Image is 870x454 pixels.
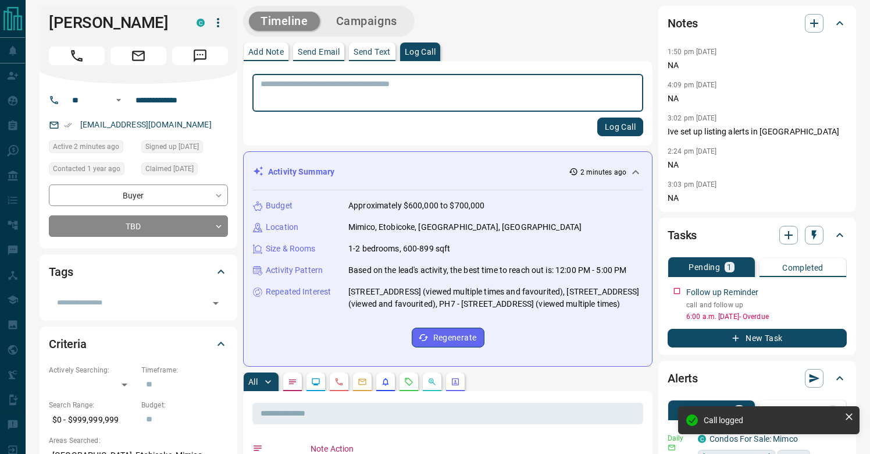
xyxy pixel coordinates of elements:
[668,192,847,204] p: NA
[266,221,298,233] p: Location
[348,200,484,212] p: Approximately $600,000 to $700,000
[49,335,87,353] h2: Criteria
[49,185,228,206] div: Buyer
[49,435,228,446] p: Areas Searched:
[141,365,228,375] p: Timeframe:
[668,9,847,37] div: Notes
[64,121,72,129] svg: Email Verified
[49,263,73,281] h2: Tags
[668,329,847,347] button: New Task
[668,180,717,189] p: 3:03 pm [DATE]
[782,264,823,272] p: Completed
[427,377,437,386] svg: Opportunities
[381,377,390,386] svg: Listing Alerts
[266,200,293,212] p: Budget
[668,369,698,388] h2: Alerts
[348,286,643,310] p: [STREET_ADDRESS] (viewed multiple times and favourited), [STREET_ADDRESS] (viewed and favourited)...
[668,433,691,444] p: Daily
[311,377,320,386] svg: Lead Browsing Activity
[248,378,258,386] p: All
[686,311,847,322] p: 6:00 a.m. [DATE] - Overdue
[49,365,136,375] p: Actively Searching:
[354,48,391,56] p: Send Text
[668,48,717,56] p: 1:50 pm [DATE]
[172,47,228,65] span: Message
[49,162,136,179] div: Tue Apr 02 2024
[110,47,166,65] span: Email
[253,161,643,183] div: Activity Summary2 minutes ago
[145,141,199,152] span: Signed up [DATE]
[412,328,484,347] button: Regenerate
[668,114,717,122] p: 3:02 pm [DATE]
[334,377,344,386] svg: Calls
[348,221,582,233] p: Mimico, Etobicoke, [GEOGRAPHIC_DATA], [GEOGRAPHIC_DATA]
[451,377,460,386] svg: Agent Actions
[49,140,136,157] div: Wed Aug 13 2025
[266,243,316,255] p: Size & Rooms
[686,300,847,310] p: call and follow up
[266,264,323,276] p: Activity Pattern
[686,286,758,299] p: Follow up Reminder
[325,12,409,31] button: Campaigns
[597,118,643,136] button: Log Call
[53,163,120,175] span: Contacted 1 year ago
[580,167,626,178] p: 2 minutes ago
[141,162,228,179] div: Mon Apr 01 2024
[49,330,228,358] div: Criteria
[668,14,698,33] h2: Notes
[704,416,840,425] div: Call logged
[348,243,450,255] p: 1-2 bedrooms, 600-899 sqft
[49,13,179,32] h1: [PERSON_NAME]
[727,263,732,271] p: 1
[49,410,136,430] p: $0 - $999,999,999
[668,147,717,155] p: 2:24 pm [DATE]
[145,163,194,175] span: Claimed [DATE]
[53,141,119,152] span: Active 2 minutes ago
[197,19,205,27] div: condos.ca
[668,126,847,138] p: Ive set up listing alerts in [GEOGRAPHIC_DATA]
[248,48,284,56] p: Add Note
[358,377,367,386] svg: Emails
[49,215,228,237] div: TBD
[668,81,717,89] p: 4:09 pm [DATE]
[668,59,847,72] p: NA
[668,226,697,244] h2: Tasks
[405,48,436,56] p: Log Call
[80,120,212,129] a: [EMAIL_ADDRESS][DOMAIN_NAME]
[404,377,413,386] svg: Requests
[266,286,331,298] p: Repeated Interest
[668,364,847,392] div: Alerts
[668,444,676,452] svg: Email
[141,400,228,410] p: Budget:
[49,47,105,65] span: Call
[668,93,847,105] p: NA
[208,295,224,311] button: Open
[288,377,297,386] svg: Notes
[49,400,136,410] p: Search Range:
[141,140,228,157] div: Wed Jul 12 2023
[668,159,847,171] p: NA
[249,12,320,31] button: Timeline
[298,48,340,56] p: Send Email
[668,221,847,249] div: Tasks
[689,263,720,271] p: Pending
[49,258,228,286] div: Tags
[268,166,334,178] p: Activity Summary
[112,93,126,107] button: Open
[348,264,626,276] p: Based on the lead's activity, the best time to reach out is: 12:00 PM - 5:00 PM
